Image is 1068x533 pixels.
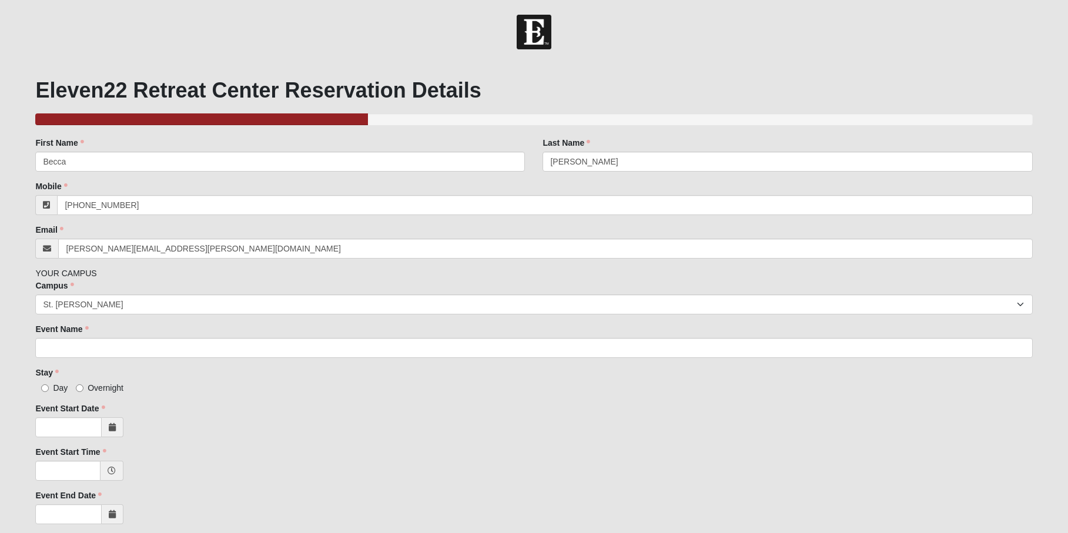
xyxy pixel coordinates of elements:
label: Email [35,224,63,236]
label: Event Start Time [35,446,106,458]
h1: Eleven22 Retreat Center Reservation Details [35,78,1032,103]
label: Campus [35,280,73,291]
label: Event End Date [35,490,102,501]
input: Day [41,384,49,392]
img: Church of Eleven22 Logo [517,15,551,49]
label: Last Name [543,137,590,149]
label: First Name [35,137,83,149]
input: Overnight [76,384,83,392]
span: Day [53,383,68,393]
label: Event Start Date [35,403,105,414]
span: Overnight [88,383,123,393]
label: Stay [35,367,59,378]
label: Mobile [35,180,67,192]
label: Event Name [35,323,88,335]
